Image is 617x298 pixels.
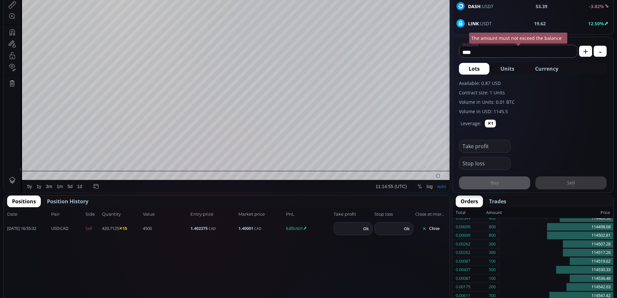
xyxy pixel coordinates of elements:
b: DASH [468,3,481,9]
div: 300 [489,240,496,248]
button: Currency [525,63,568,75]
span: Entry price [190,211,236,218]
span: 4500 [143,225,189,232]
button: Units [491,63,524,75]
small: USDT [294,226,303,231]
span: Quantity [102,211,141,218]
button: Ok [361,225,371,232]
button: Ok [402,225,412,232]
div: BTC [21,15,31,21]
div: 114517.26 [499,248,613,257]
button: ✕1 [485,120,496,127]
div: 0.00262 [456,248,470,257]
div: 1d [73,284,78,290]
div: Total [456,209,486,217]
div: Volume [21,23,35,28]
div: Bitcoin [42,15,61,21]
label: Available: 0.87 USD [459,80,607,87]
span: [DATE] 16:55:32 [7,225,49,232]
div: Toggle Auto Scale [431,281,444,293]
button: Positions [7,196,41,207]
div: Go to [87,281,97,293]
div: 300 [489,248,496,257]
b: 12.50% [588,20,604,27]
button: 11:14:55 (UTC) [370,281,405,293]
div: 114550.00 [156,16,176,21]
span: Market price [238,211,284,218]
div: D [55,4,58,9]
span: Close at market [415,211,446,218]
div: Amount [486,209,502,217]
div: 114498.68 [499,223,613,232]
span: :USDT [468,3,494,10]
div: Market open [66,15,72,21]
label: Volume in USD: 1145.5 [459,108,607,115]
small: CAD [254,226,261,231]
div: Toggle Log Scale [420,281,431,293]
div: Toggle Percentage [411,281,420,293]
span: Positions [12,197,36,205]
span: Lots [469,65,480,73]
b: 1.402375 [190,225,208,231]
span: Position History [47,197,88,205]
div: C [153,16,156,21]
div: 200 [489,283,496,291]
span: 6.85 [286,225,332,232]
div: 100 [489,257,496,266]
label: Leverage: [461,120,481,127]
div: 800 [489,223,496,231]
span: Currency [535,65,558,73]
b: -3.82% [589,3,604,9]
small: CAD [209,226,216,231]
div: 114489.36 [499,214,613,223]
button: - [594,46,607,57]
button: Close [415,223,446,234]
button: Orders [456,196,483,207]
span: Take profit [334,211,372,218]
div: 0.00262 [456,240,470,248]
span: Units [500,65,514,73]
div: 5d [64,284,69,290]
div: 10.979K [38,23,53,28]
span: Sell [86,225,100,232]
span: :CAD [51,225,68,232]
div: 0.00087 [456,257,470,266]
div: 114536.48 [499,274,613,283]
div: 3m [42,284,48,290]
span: 420.7125 [102,225,141,232]
div: 0.00699 [456,231,470,240]
b: 19.62 [534,20,546,27]
b: ✕15 [119,225,127,231]
div: 5y [23,284,28,290]
label: Volume in Units: 0.01 BTC [459,99,607,105]
div: 114519.62 [499,257,613,266]
span: Value [143,211,189,218]
div: 100 [489,274,496,283]
div:  [6,87,11,93]
div: 114542.63 [499,283,613,292]
button: Lots [459,63,489,75]
span: PnL [286,211,332,218]
div: log [423,284,429,290]
span: Pair [51,211,84,218]
div: Price [502,209,610,217]
b: USD [51,225,59,231]
div: 0.00087 [456,274,470,283]
div: 500 [489,266,496,274]
div: 114530.33 [499,266,613,274]
span: 11:14:55 (UTC) [372,284,403,290]
button: + [579,46,592,57]
span: Trades [489,197,506,205]
div: O [77,16,81,21]
div: 114507.28 [499,240,613,249]
span: Side [86,211,100,218]
b: LINK [468,20,479,27]
div: 114158.78 [131,16,150,21]
div: 0.00175 [456,283,470,291]
div: 115963.81 [106,16,126,21]
div: 1D [31,15,42,21]
div: 800 [489,231,496,240]
div: auto [433,284,442,290]
div: L [128,16,131,21]
span: Orders [461,197,478,205]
